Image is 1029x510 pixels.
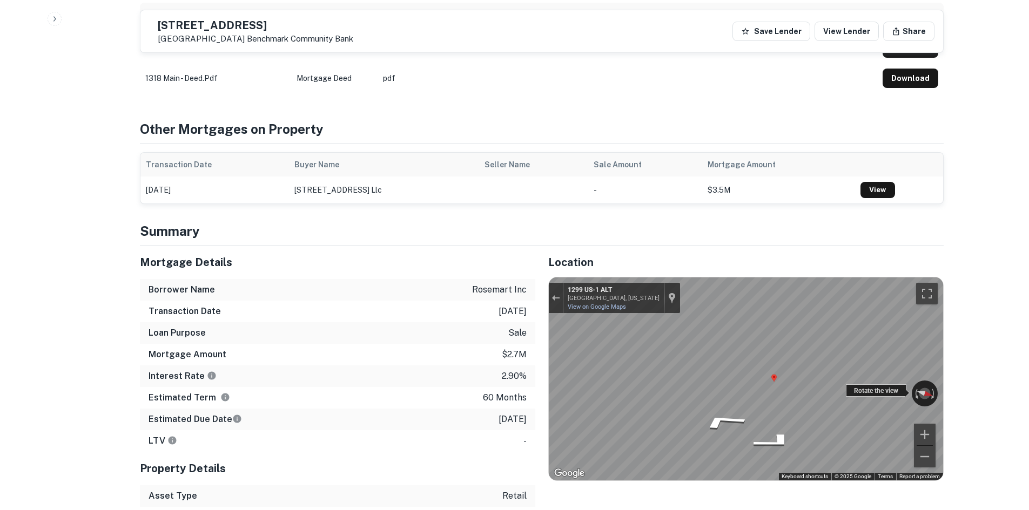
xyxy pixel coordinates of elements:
th: Transaction Date [140,153,289,176]
p: [DATE] [499,413,527,426]
h4: Summary [140,221,944,241]
th: Seller Name [479,153,588,176]
th: Buyer Name [289,153,480,176]
div: scrollable content [140,3,944,93]
h6: Mortgage Amount [149,348,226,361]
svg: The interest rates displayed on the website are for informational purposes only and may be report... [207,371,217,380]
td: 1318 main - deed.pdf [140,63,291,93]
td: [STREET_ADDRESS] llc [289,176,480,203]
th: Type [378,3,877,33]
button: Rotate counterclockwise [912,380,919,406]
iframe: Chat Widget [975,424,1029,475]
svg: Estimate is based on a standard schedule for this type of loan. [232,414,242,424]
h6: Estimated Term [149,391,230,404]
button: Rotate clockwise [930,380,938,406]
p: 60 months [483,391,527,404]
span: © 2025 Google [835,473,871,479]
td: [DATE] [140,176,289,203]
div: Map [549,277,943,480]
td: Mortgage Deed [291,63,378,93]
h5: Location [548,254,944,270]
p: [DATE] [499,305,527,318]
td: - [588,176,702,203]
td: pdf [378,63,877,93]
path: Go Northeast, US-1 ALT [734,429,814,454]
button: Keyboard shortcuts [782,473,828,480]
svg: Term is based on a standard schedule for this type of loan. [220,392,230,402]
img: Google [552,466,587,480]
h6: Transaction Date [149,305,221,318]
th: Mortgage Amount [702,153,855,176]
button: Exit the Street View [549,291,563,305]
h5: [STREET_ADDRESS] [158,20,353,31]
div: 1299 US-1 ALT [568,286,660,295]
h6: Estimated Due Date [149,413,242,426]
h6: Loan Purpose [149,327,206,339]
th: Source [291,3,378,33]
button: Toggle fullscreen view [916,283,938,304]
a: View Lender [815,22,879,41]
div: Rotate the view [846,384,906,397]
h6: Interest Rate [149,370,217,383]
p: $2.7m [502,348,527,361]
p: 2.90% [502,370,527,383]
p: - [523,434,527,447]
a: Report a problem [899,473,940,479]
button: Reset the view [911,385,939,403]
p: rosemart inc [472,283,527,296]
a: Benchmark Community Bank [247,34,353,43]
button: Share [883,22,934,41]
th: Sale Amount [588,153,702,176]
p: retail [502,489,527,502]
a: View [860,182,895,198]
a: Show location on map [668,292,676,304]
button: Save Lender [732,22,810,41]
td: $3.5M [702,176,855,203]
p: [GEOGRAPHIC_DATA] [158,34,353,44]
h6: Asset Type [149,489,197,502]
button: Zoom in [914,424,936,445]
button: Zoom out [914,446,936,467]
h6: LTV [149,434,177,447]
div: [GEOGRAPHIC_DATA], [US_STATE] [568,295,660,302]
p: sale [508,327,527,339]
path: Go Southwest, S Main St [682,409,763,434]
svg: LTVs displayed on the website are for informational purposes only and may be reported incorrectly... [167,436,177,445]
a: Open this area in Google Maps (opens a new window) [552,466,587,480]
h4: Other Mortgages on Property [140,119,944,139]
a: View on Google Maps [568,303,626,310]
th: Name [140,3,291,33]
a: Terms [878,473,893,479]
div: Street View [549,277,943,480]
h6: Borrower Name [149,283,215,296]
h5: Mortgage Details [140,254,535,270]
h5: Property Details [140,460,535,477]
button: Download [883,69,938,88]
